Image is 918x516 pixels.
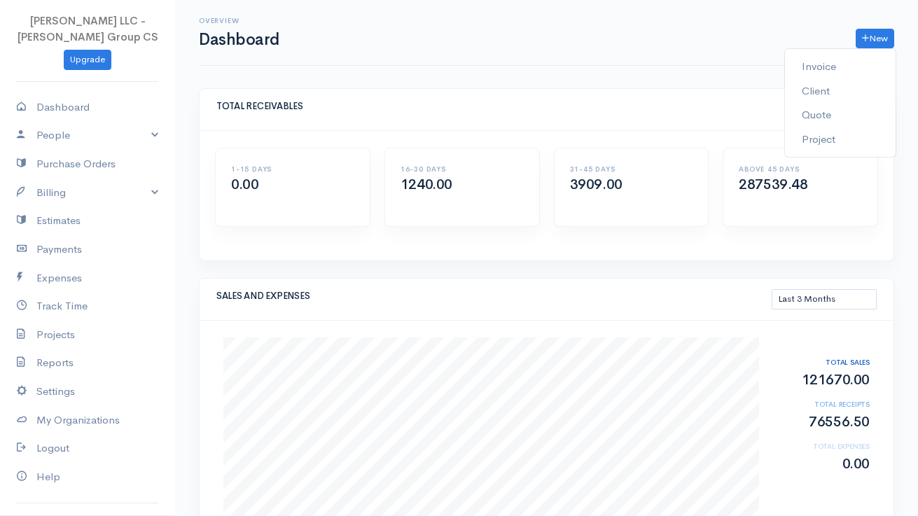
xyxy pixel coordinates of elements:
h1: Dashboard [199,31,279,48]
h6: TOTAL EXPENSES [774,442,870,450]
h6: TOTAL RECEIPTS [774,400,870,408]
a: Quote [785,103,896,127]
h6: ABOVE 45 DAYS [739,165,862,173]
a: New [856,29,894,49]
a: Project [785,127,896,151]
h2: 76556.50 [774,414,870,430]
h2: 121670.00 [774,372,870,388]
h6: 1-15 DAYS [231,165,354,173]
h6: Overview [199,17,279,25]
span: 1240.00 [401,176,452,193]
span: 0.00 [231,176,258,193]
h6: 31-45 DAYS [570,165,693,173]
h5: SALES AND EXPENSES [216,291,772,301]
span: 3909.00 [570,176,623,193]
h5: TOTAL RECEIVABLES [216,102,877,111]
a: Client [785,78,896,103]
span: 287539.48 [739,176,807,193]
h2: 0.00 [774,456,870,472]
span: [PERSON_NAME] LLC - [PERSON_NAME] Group CS [18,14,158,43]
a: Upgrade [64,50,111,70]
h6: TOTAL SALES [774,358,870,366]
h6: 16-30 DAYS [401,165,524,173]
a: Invoice [785,55,896,79]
